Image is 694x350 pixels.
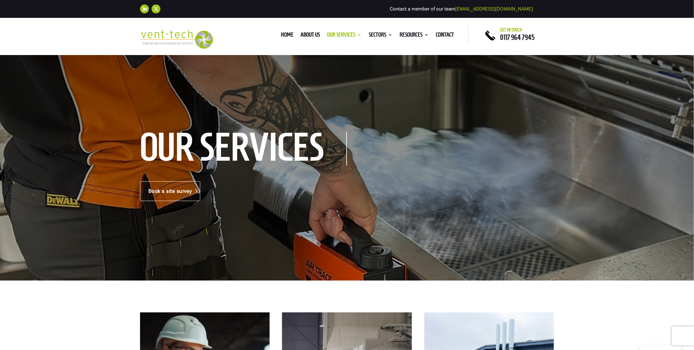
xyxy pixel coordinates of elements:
a: Follow on LinkedIn [140,4,149,13]
a: Book a site survey [140,181,200,201]
a: Home [281,32,294,39]
h1: Our Services [140,132,347,165]
a: Contact [436,32,454,39]
span: Contact a member of our team [390,6,533,12]
a: About us [301,32,320,39]
a: Our Services [327,32,362,39]
img: 2023-09-27T08_35_16.549ZVENT-TECH---Clear-background [140,30,213,49]
a: Resources [400,32,429,39]
span: Get in touch [500,27,522,32]
a: Follow on X [152,4,160,13]
a: Sectors [369,32,393,39]
a: [EMAIL_ADDRESS][DOMAIN_NAME] [455,6,533,12]
a: 0117 964 7945 [500,33,535,41]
